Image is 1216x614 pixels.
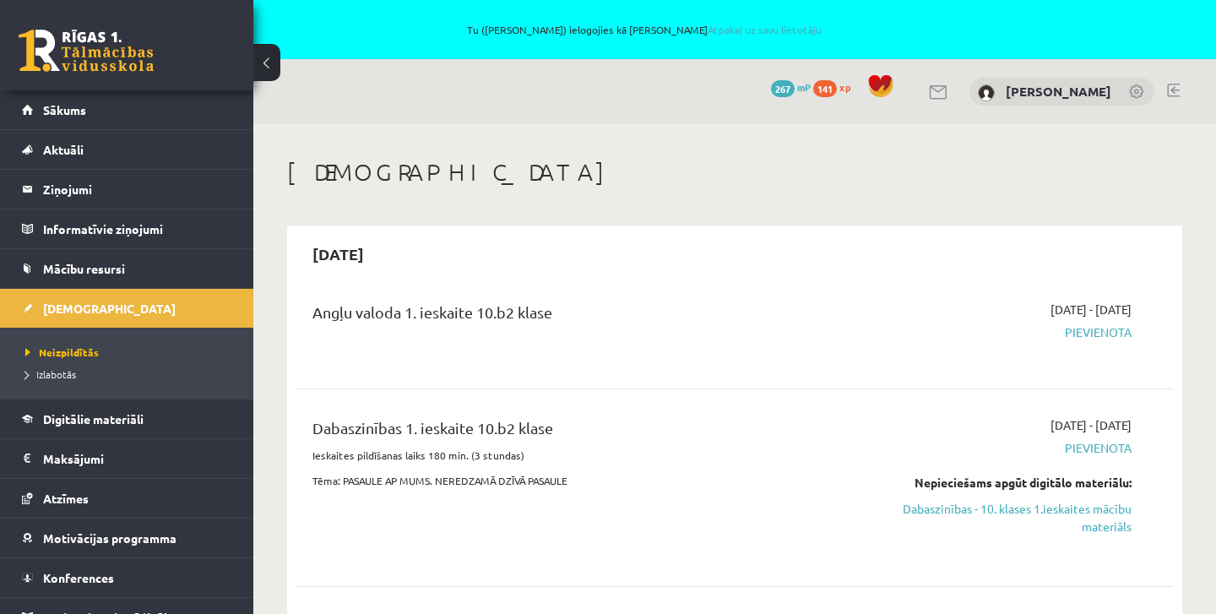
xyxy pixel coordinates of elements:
[708,23,822,36] a: Atpakaļ uz savu lietotāju
[43,170,232,209] legend: Ziņojumi
[312,448,850,463] p: Ieskaites pildīšanas laiks 180 min. (3 stundas)
[43,301,176,316] span: [DEMOGRAPHIC_DATA]
[25,367,236,382] a: Izlabotās
[22,249,232,288] a: Mācību resursi
[25,345,236,360] a: Neizpildītās
[22,130,232,169] a: Aktuāli
[22,479,232,518] a: Atzīmes
[22,90,232,129] a: Sākums
[43,570,114,585] span: Konferences
[22,289,232,328] a: [DEMOGRAPHIC_DATA]
[797,80,811,94] span: mP
[22,558,232,597] a: Konferences
[876,474,1132,492] div: Nepieciešams apgūt digitālo materiālu:
[194,24,1094,35] span: Tu ([PERSON_NAME]) ielogojies kā [PERSON_NAME]
[43,261,125,276] span: Mācību resursi
[43,209,232,248] legend: Informatīvie ziņojumi
[978,84,995,101] img: Daniels Andrejs Mažis
[312,473,850,488] p: Tēma: PASAULE AP MUMS. NEREDZAMĀ DZĪVĀ PASAULE
[813,80,837,97] span: 141
[43,439,232,478] legend: Maksājumi
[312,416,850,448] div: Dabaszinības 1. ieskaite 10.b2 klase
[813,80,859,94] a: 141 xp
[839,80,850,94] span: xp
[25,345,99,359] span: Neizpildītās
[22,209,232,248] a: Informatīvie ziņojumi
[876,500,1132,535] a: Dabaszinības - 10. klases 1.ieskaites mācību materiāls
[22,439,232,478] a: Maksājumi
[43,491,89,506] span: Atzīmes
[296,234,381,274] h2: [DATE]
[287,158,1182,187] h1: [DEMOGRAPHIC_DATA]
[43,142,84,157] span: Aktuāli
[25,367,76,381] span: Izlabotās
[22,519,232,557] a: Motivācijas programma
[43,530,176,546] span: Motivācijas programma
[22,170,232,209] a: Ziņojumi
[1050,416,1132,434] span: [DATE] - [DATE]
[43,102,86,117] span: Sākums
[22,399,232,438] a: Digitālie materiāli
[19,30,154,72] a: Rīgas 1. Tālmācības vidusskola
[771,80,795,97] span: 267
[312,301,850,332] div: Angļu valoda 1. ieskaite 10.b2 klase
[876,439,1132,457] span: Pievienota
[771,80,811,94] a: 267 mP
[1050,301,1132,318] span: [DATE] - [DATE]
[876,323,1132,341] span: Pievienota
[43,411,144,427] span: Digitālie materiāli
[1006,83,1111,100] a: [PERSON_NAME]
